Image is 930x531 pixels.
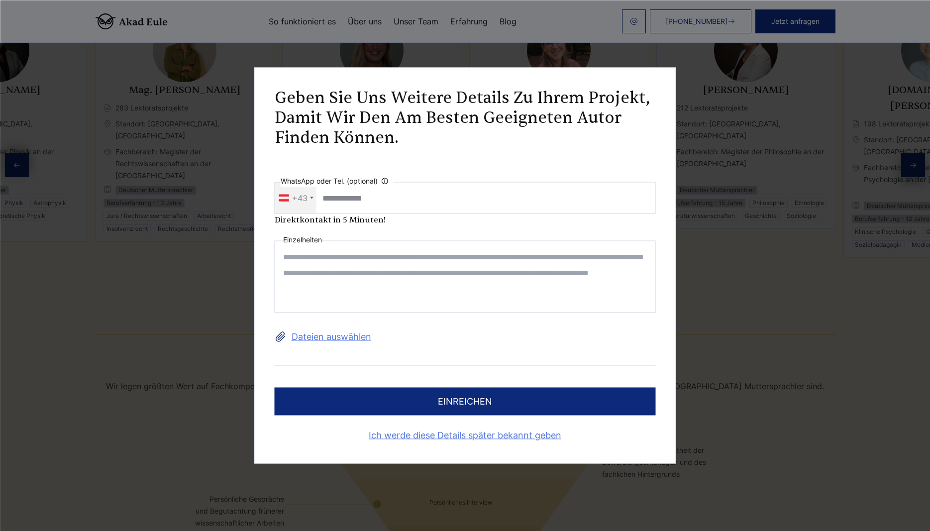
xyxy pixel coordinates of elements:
button: einreichen [275,388,656,416]
label: Dateien auswählen [275,329,656,345]
label: WhatsApp oder Tel. (optional) [281,175,394,187]
label: Einzelheiten [283,234,322,246]
a: Ich werde diese Details später bekannt geben [275,427,656,443]
div: Telephone country code [275,183,316,213]
div: Direktkontakt in 5 Minuten! [275,214,656,226]
div: +43 [292,190,308,206]
h2: Geben Sie uns weitere Details zu Ihrem Projekt, damit wir den am besten geeigneten Autor finden k... [275,88,656,148]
